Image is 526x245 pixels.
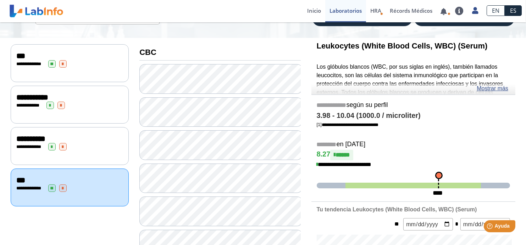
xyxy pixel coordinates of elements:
h5: según su perfil [317,101,510,109]
h5: en [DATE] [317,141,510,149]
a: ES [505,5,522,16]
h4: 3.98 - 10.04 (1000.0 / microliter) [317,112,510,120]
b: Tu tendencia Leukocytes (White Blood Cells, WBC) (Serum) [317,206,477,212]
input: mm/dd/yyyy [460,218,510,230]
a: Mostrar más [477,84,508,93]
span: HRA [370,7,381,14]
p: Los glóbulos blancos (WBC, por sus siglas en inglés), también llamados leucocitos, son las célula... [317,63,510,164]
a: [1] [317,122,378,127]
b: Leukocytes (White Blood Cells, WBC) (Serum) [317,41,488,50]
b: CBC [139,48,156,57]
h4: 8.27 [317,150,510,160]
a: EN [487,5,505,16]
input: mm/dd/yyyy [403,218,453,230]
iframe: Help widget launcher [463,217,518,237]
